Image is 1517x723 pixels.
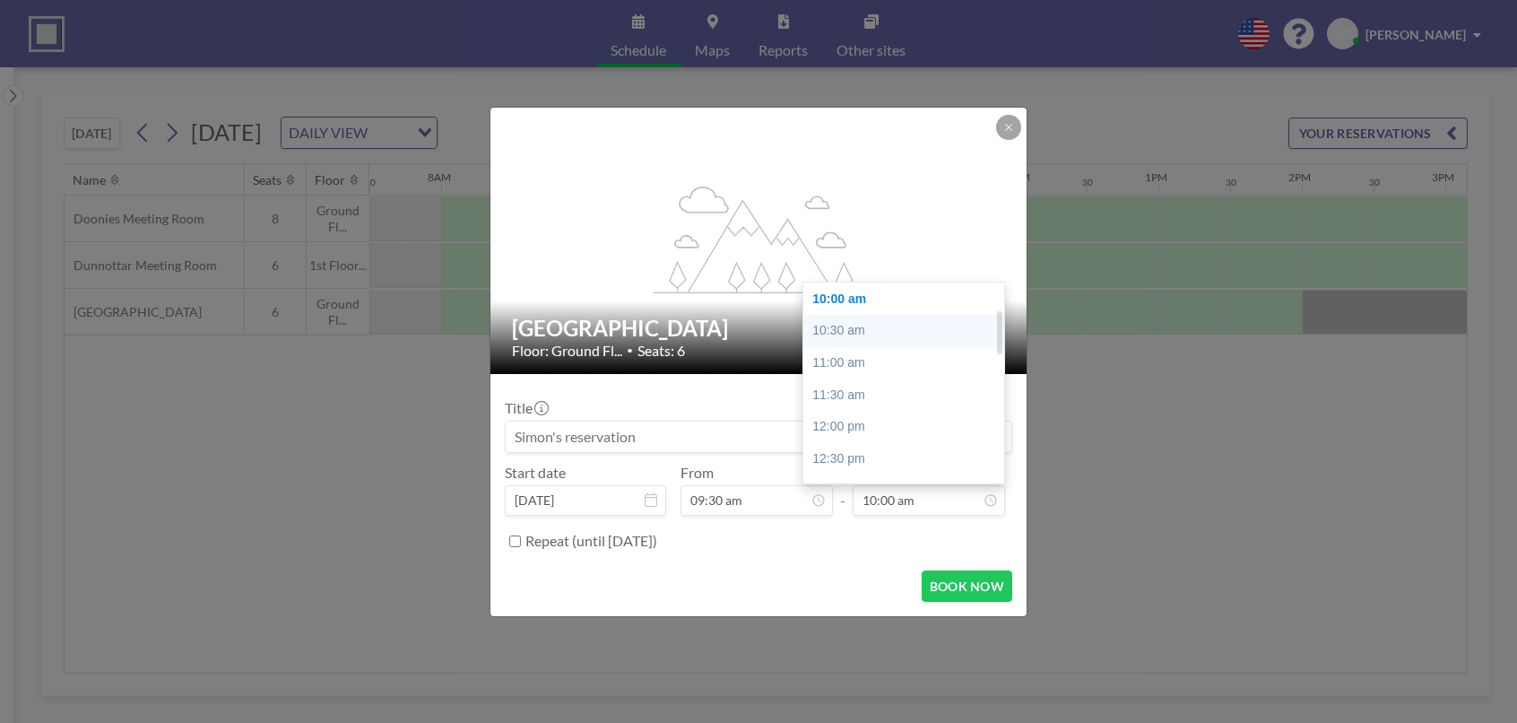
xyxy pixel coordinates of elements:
[512,342,622,360] span: Floor: Ground Fl...
[803,475,1013,507] div: 01:00 pm
[654,185,865,292] g: flex-grow: 1.2;
[803,283,1013,316] div: 10:00 am
[840,470,845,510] span: -
[922,571,1012,602] button: BOOK NOW
[627,344,633,357] span: •
[680,464,714,482] label: From
[505,399,547,417] label: Title
[512,315,1007,342] h2: [GEOGRAPHIC_DATA]
[637,342,685,360] span: Seats: 6
[803,379,1013,412] div: 11:30 am
[525,532,657,550] label: Repeat (until [DATE])
[803,411,1013,443] div: 12:00 pm
[803,347,1013,379] div: 11:00 am
[506,422,1011,452] input: Simon's reservation
[803,315,1013,347] div: 10:30 am
[803,443,1013,475] div: 12:30 pm
[505,464,566,482] label: Start date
